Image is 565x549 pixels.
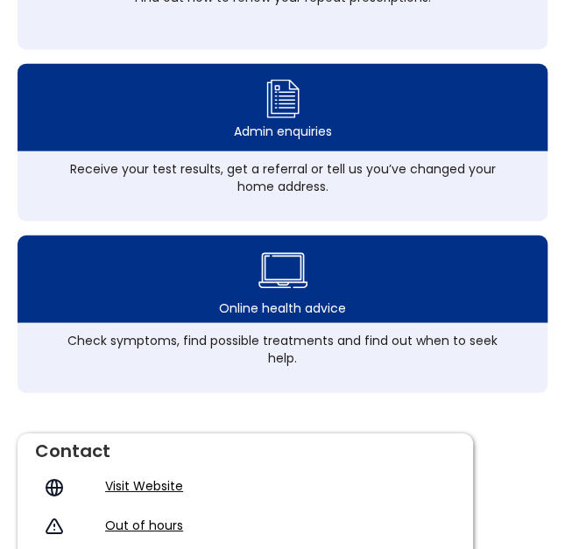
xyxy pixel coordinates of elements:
div: Check symptoms, find possible treatments and find out when to seek help. [61,332,504,367]
div: Receive your test results, get a referral or tell us you’ve changed your home address. [61,160,504,195]
img: health advice icon [258,242,307,299]
div: Contact [35,433,456,460]
img: admin enquiry icon [264,75,302,123]
div: Online health advice [219,299,346,317]
a: health advice iconOnline health adviceCheck symptoms, find possible treatments and find out when ... [18,236,547,393]
a: Visit Website [105,477,183,495]
div: Admin enquiries [234,123,332,140]
a: Out of hours [105,517,183,534]
img: exclamation icon [44,517,65,538]
img: globe icon [44,477,65,498]
a: admin enquiry iconAdmin enquiriesReceive your test results, get a referral or tell us you’ve chan... [18,64,547,222]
